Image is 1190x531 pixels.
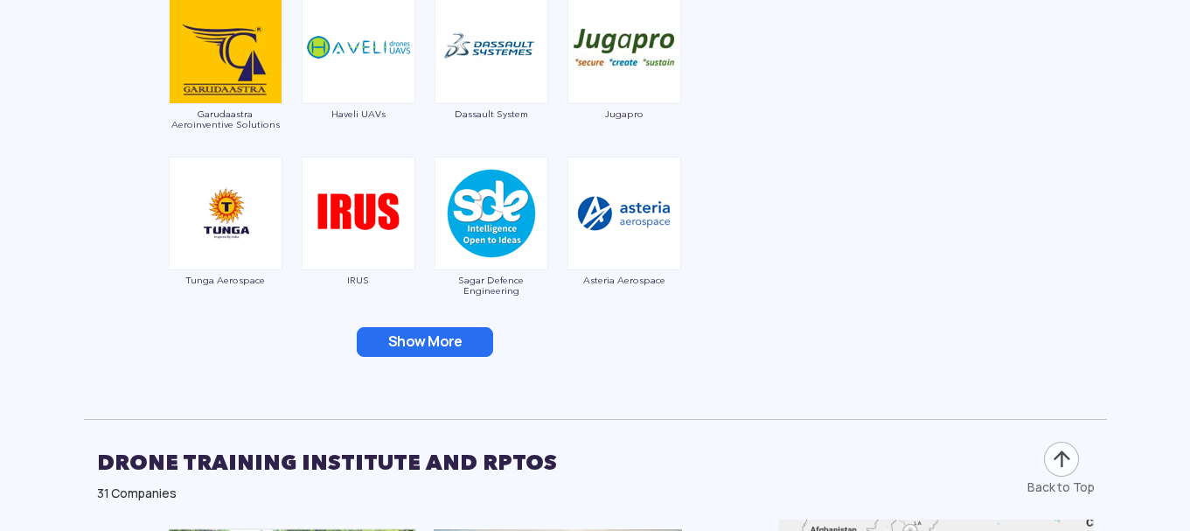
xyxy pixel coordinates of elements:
img: ic_asteria.png [567,157,681,270]
a: Haveli UAVs [301,38,416,119]
h2: DRONE TRAINING INSTITUTE AND RPTOS [97,441,1094,485]
span: IRUS [301,275,416,285]
span: Tunga Aerospace [168,275,283,285]
div: 31 Companies [97,485,1094,502]
img: ic_sagardefence.png [435,157,548,270]
button: Show More [357,327,493,357]
a: Asteria Aerospace [567,205,682,285]
img: img_tunga.png [169,157,282,270]
span: Garudaastra Aeroinventive Solutions [168,108,283,129]
a: Jugapro [567,38,682,119]
a: Dassault System [434,38,549,119]
a: Tunga Aerospace [168,205,283,285]
a: Garudaastra Aeroinventive Solutions [168,38,283,129]
a: IRUS [301,205,416,285]
span: Haveli UAVs [301,108,416,119]
a: Sagar Defence Engineering [434,205,549,296]
span: Dassault System [434,108,549,119]
div: Back to Top [1027,479,1095,496]
span: Asteria Aerospace [567,275,682,285]
img: img_irus.png [302,157,415,270]
span: Jugapro [567,108,682,119]
img: ic_arrow-up.png [1042,440,1081,479]
span: Sagar Defence Engineering [434,275,549,296]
